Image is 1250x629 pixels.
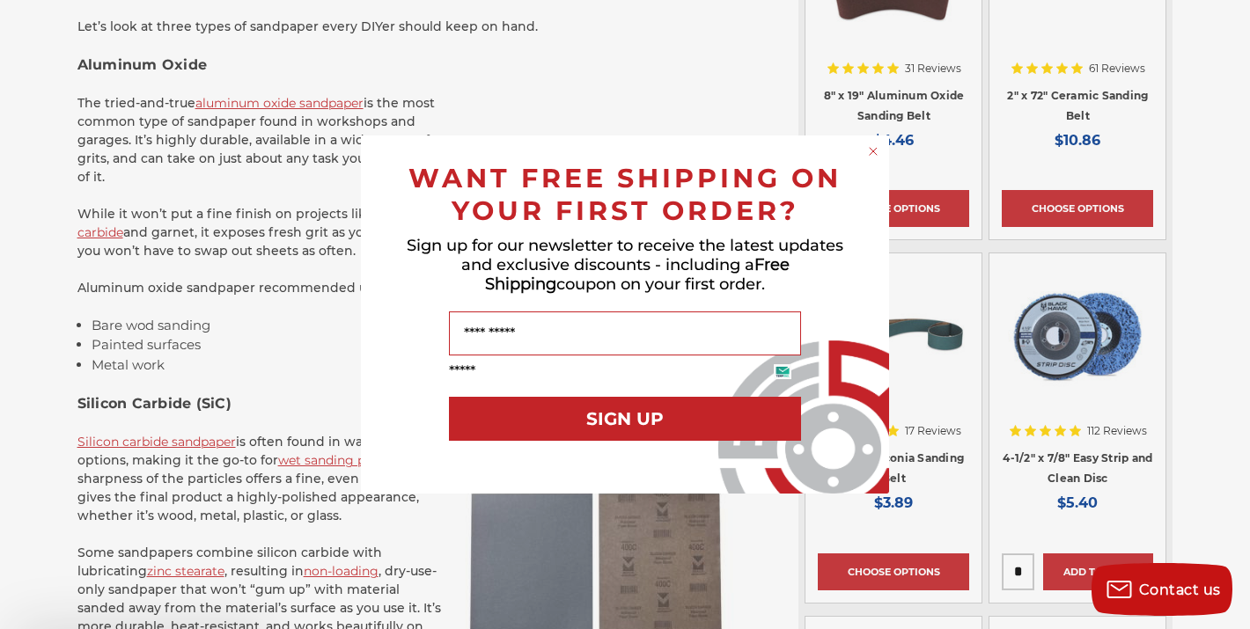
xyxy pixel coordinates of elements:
[1139,581,1221,598] span: Contact us
[407,236,843,294] span: Sign up for our newsletter to receive the latest updates and exclusive discounts - including a co...
[1092,563,1232,616] button: Contact us
[408,162,842,227] span: WANT FREE SHIPPING ON YOUR FIRST ORDER?
[864,143,882,160] button: Close dialog
[485,255,790,294] span: Free Shipping
[449,397,801,441] button: SIGN UP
